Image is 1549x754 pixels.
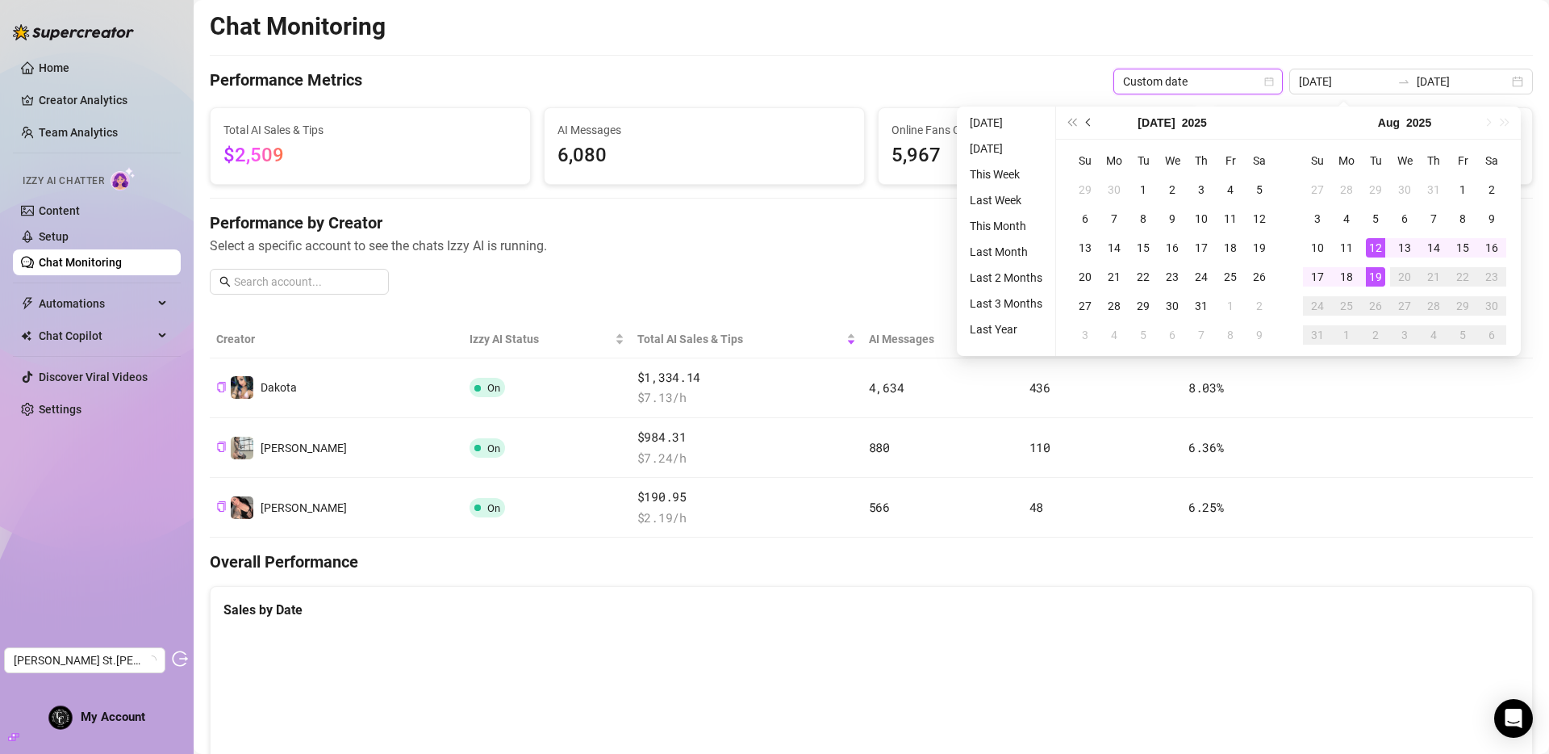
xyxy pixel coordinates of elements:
div: 15 [1134,238,1153,258]
span: loading [145,654,158,667]
a: Content [39,204,80,217]
th: Fr [1216,146,1245,175]
span: 8.03 % [1188,379,1224,396]
img: AI Chatter [111,167,136,191]
div: 6 [1482,325,1501,345]
div: 14 [1104,238,1124,258]
a: Team Analytics [39,126,118,139]
div: 8 [1453,209,1472,228]
span: logout [172,651,188,667]
td: 2025-07-25 [1216,262,1245,291]
div: 7 [1424,209,1443,228]
div: 2 [1250,296,1269,316]
div: 21 [1424,267,1443,287]
div: 1 [1453,180,1472,199]
div: Sales by Date [223,600,1519,620]
div: 25 [1337,296,1356,316]
div: 13 [1075,238,1095,258]
td: 2025-06-30 [1100,175,1129,204]
h2: Chat Monitoring [210,11,386,42]
th: Su [1071,146,1100,175]
span: Custom date [1123,69,1273,94]
span: 880 [869,439,890,455]
h4: Performance Metrics [210,69,362,94]
div: 27 [1308,180,1327,199]
span: 436 [1029,379,1050,396]
img: logo-BBDzfeDw.svg [13,24,134,40]
td: 2025-08-27 [1390,291,1419,320]
button: Copy Creator ID [216,442,227,454]
td: 2025-07-08 [1129,204,1158,233]
div: 12 [1366,238,1385,258]
img: ACg8ocJvBQwUk3vqQ4NHL5lG3ieRmx2G5Yoqrhl4RFLYGUM3XK1p8Nk=s96-c [49,706,72,729]
td: 2025-07-05 [1245,175,1274,204]
th: We [1390,146,1419,175]
td: 2025-08-08 [1216,320,1245,350]
th: Tu [1129,146,1158,175]
td: 2025-07-28 [1332,175,1361,204]
th: Total AI Sales & Tips [631,320,862,358]
div: 24 [1192,267,1211,287]
a: Creator Analytics [39,87,168,113]
a: Home [39,61,69,74]
th: Th [1187,146,1216,175]
div: 30 [1482,296,1501,316]
td: 2025-08-03 [1071,320,1100,350]
div: 29 [1075,180,1095,199]
div: 8 [1221,325,1240,345]
span: $ 7.13 /h [637,388,856,408]
span: [PERSON_NAME] [261,442,347,454]
div: 10 [1308,238,1327,258]
div: 29 [1366,180,1385,199]
div: 31 [1424,180,1443,199]
span: Online Fans Contacted [891,121,1185,139]
span: 48 [1029,499,1043,515]
li: Last Year [963,320,1049,339]
td: 2025-07-23 [1158,262,1187,291]
td: 2025-06-29 [1071,175,1100,204]
li: This Week [963,165,1049,184]
div: 3 [1192,180,1211,199]
td: 2025-08-25 [1332,291,1361,320]
td: 2025-08-12 [1361,233,1390,262]
td: 2025-08-14 [1419,233,1448,262]
div: 11 [1221,209,1240,228]
td: 2025-08-24 [1303,291,1332,320]
span: Dakota [261,381,297,394]
div: 13 [1395,238,1414,258]
span: Total AI Sales & Tips [637,330,843,348]
td: 2025-07-30 [1390,175,1419,204]
div: 24 [1308,296,1327,316]
span: Chat Copilot [39,323,153,349]
td: 2025-07-02 [1158,175,1187,204]
div: 14 [1424,238,1443,258]
a: Discover Viral Videos [39,371,148,383]
div: 31 [1192,296,1211,316]
td: 2025-07-27 [1303,175,1332,204]
span: My Account [81,710,145,724]
td: 2025-07-03 [1187,175,1216,204]
td: 2025-07-12 [1245,204,1274,233]
td: 2025-07-11 [1216,204,1245,233]
div: 2 [1163,180,1182,199]
td: 2025-07-24 [1187,262,1216,291]
td: 2025-07-29 [1129,291,1158,320]
button: Choose a year [1182,107,1207,139]
div: 15 [1453,238,1472,258]
div: 21 [1104,267,1124,287]
th: Th [1419,146,1448,175]
span: On [487,382,500,394]
input: Search account... [234,273,379,291]
th: Tu [1361,146,1390,175]
td: 2025-08-03 [1303,204,1332,233]
div: 1 [1221,296,1240,316]
td: 2025-07-31 [1187,291,1216,320]
div: 4 [1424,325,1443,345]
div: 28 [1337,180,1356,199]
span: swap-right [1397,75,1410,88]
span: $ 7.24 /h [637,449,856,468]
div: 6 [1075,209,1095,228]
div: 1 [1337,325,1356,345]
div: 29 [1134,296,1153,316]
div: 30 [1104,180,1124,199]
